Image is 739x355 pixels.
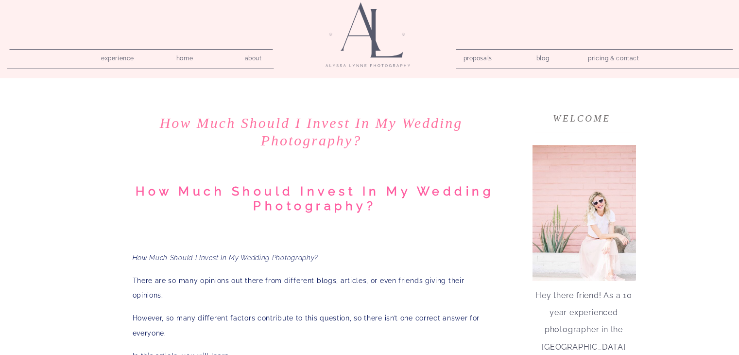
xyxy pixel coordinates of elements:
[529,52,557,61] a: blog
[240,52,267,61] a: about
[551,110,613,121] h3: welcome
[133,314,480,337] span: However, so many different factors contribute to this question, so there isn’t one correct answer...
[533,287,636,336] p: Hey there friend! As a 10 year experienced photographer in the [GEOGRAPHIC_DATA] area, I'm here t...
[171,52,199,61] a: home
[95,52,141,61] a: experience
[136,184,494,213] span: How Much Should Invest In My Wedding Photography?
[464,52,491,61] a: proposals
[584,52,643,66] a: pricing & contact
[129,114,494,149] h1: How Much Should I Invest In My Wedding Photography?
[133,277,464,300] span: There are so many opinions out there from different blogs, articles, or even friends giving their...
[133,254,318,262] em: How Much Should I Invest In My Wedding Photography?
